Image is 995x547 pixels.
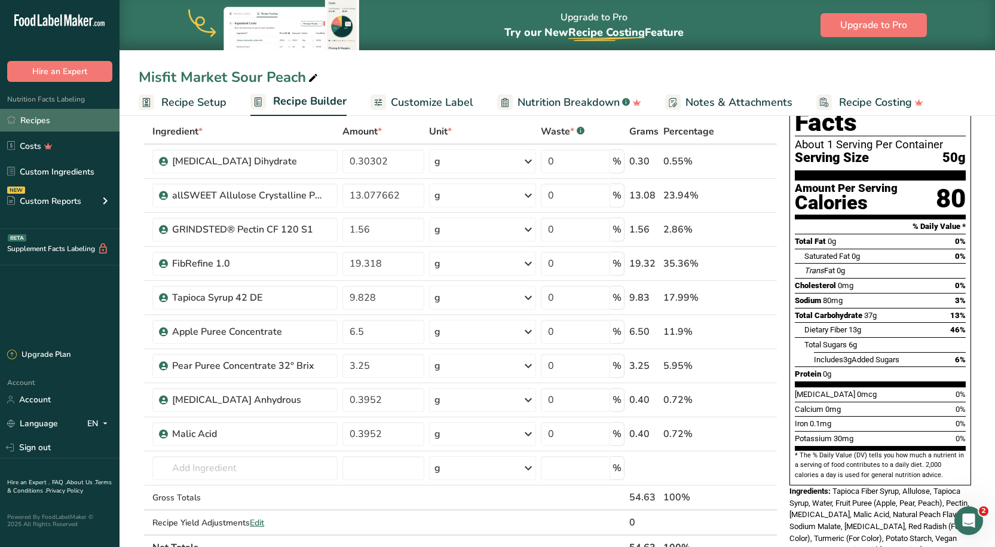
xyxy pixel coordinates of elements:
span: Calcium [795,405,823,414]
div: g [434,393,440,407]
div: 1.56 [629,222,659,237]
span: Amount [342,124,382,139]
div: Apple Puree Concentrate [172,325,322,339]
span: Includes Added Sugars [814,355,899,364]
div: Tapioca Syrup 42 DE [172,291,322,305]
div: g [434,461,440,475]
span: 6% [955,355,966,364]
span: 0.1mg [810,419,831,428]
div: g [434,154,440,169]
div: Amount Per Serving [795,183,898,194]
div: About 1 Serving Per Container [795,139,966,151]
div: 35.36% [663,256,721,271]
div: 19.32 [629,256,659,271]
h1: Nutrition Facts [795,81,966,136]
div: 2.86% [663,222,721,237]
div: 17.99% [663,291,721,305]
a: Terms & Conditions . [7,478,112,495]
div: NEW [7,187,25,194]
div: 0.40 [629,427,659,441]
div: 0.40 [629,393,659,407]
a: Recipe Builder [250,88,347,117]
span: Edit [250,517,264,528]
span: Potassium [795,434,832,443]
div: 0.55% [663,154,721,169]
span: Serving Size [795,151,869,166]
span: Nutrition Breakdown [518,94,620,111]
span: Ingredient [152,124,203,139]
span: Percentage [663,124,714,139]
span: 0% [955,281,966,290]
div: [MEDICAL_DATA] Anhydrous [172,393,322,407]
span: 0% [955,252,966,261]
div: 23.94% [663,188,721,203]
div: allSWEET Allulose Crystalline Powder [172,188,322,203]
div: 54.63 [629,490,659,505]
div: g [434,291,440,305]
div: FibRefine 1.0 [172,256,322,271]
span: 0% [956,434,966,443]
div: [MEDICAL_DATA] Dihydrate [172,154,322,169]
span: Total Sugars [804,340,847,349]
span: 3% [955,296,966,305]
div: 80 [936,183,966,215]
div: 13.08 [629,188,659,203]
a: Recipe Setup [139,89,226,116]
div: 0.72% [663,393,721,407]
a: Privacy Policy [46,487,83,495]
span: 46% [950,325,966,334]
div: Pear Puree Concentrate 32° Brix [172,359,322,373]
span: Cholesterol [795,281,836,290]
div: 3.25 [629,359,659,373]
div: g [434,188,440,203]
div: g [434,359,440,373]
span: 0% [956,419,966,428]
button: Upgrade to Pro [821,13,927,37]
span: 80mg [823,296,843,305]
a: FAQ . [52,478,66,487]
a: Nutrition Breakdown [497,89,641,116]
div: Waste [541,124,584,139]
span: 0g [852,252,860,261]
div: Gross Totals [152,491,337,504]
div: g [434,222,440,237]
span: Iron [795,419,808,428]
span: Total Fat [795,237,826,246]
div: 0 [629,515,659,530]
span: Saturated Fat [804,252,850,261]
div: Upgrade Plan [7,349,71,361]
span: 13% [950,311,966,320]
div: 0.72% [663,427,721,441]
span: Notes & Attachments [685,94,792,111]
input: Add Ingredient [152,456,337,480]
span: 3g [843,355,852,364]
div: Malic Acid [172,427,322,441]
button: Hire an Expert [7,61,112,82]
div: 6.50 [629,325,659,339]
section: % Daily Value * [795,219,966,234]
span: Try our New Feature [504,25,684,39]
div: 100% [663,490,721,505]
div: Misfit Market Sour Peach [139,66,320,88]
span: Sodium [795,296,821,305]
div: EN [87,417,112,431]
div: g [434,256,440,271]
span: 2 [979,506,988,516]
span: 6g [849,340,857,349]
span: 0mg [838,281,853,290]
div: Recipe Yield Adjustments [152,517,337,529]
span: Upgrade to Pro [840,18,907,32]
span: 0mcg [857,390,877,399]
span: Protein [795,369,821,378]
div: 11.9% [663,325,721,339]
a: Recipe Costing [816,89,923,116]
span: 0g [837,266,845,275]
span: 0% [956,405,966,414]
div: Upgrade to Pro [504,1,684,50]
span: Dietary Fiber [804,325,847,334]
iframe: Intercom live chat [954,506,983,535]
div: 0.30 [629,154,659,169]
a: Language [7,413,58,434]
span: Ingredients: [789,487,831,496]
span: Recipe Setup [161,94,226,111]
